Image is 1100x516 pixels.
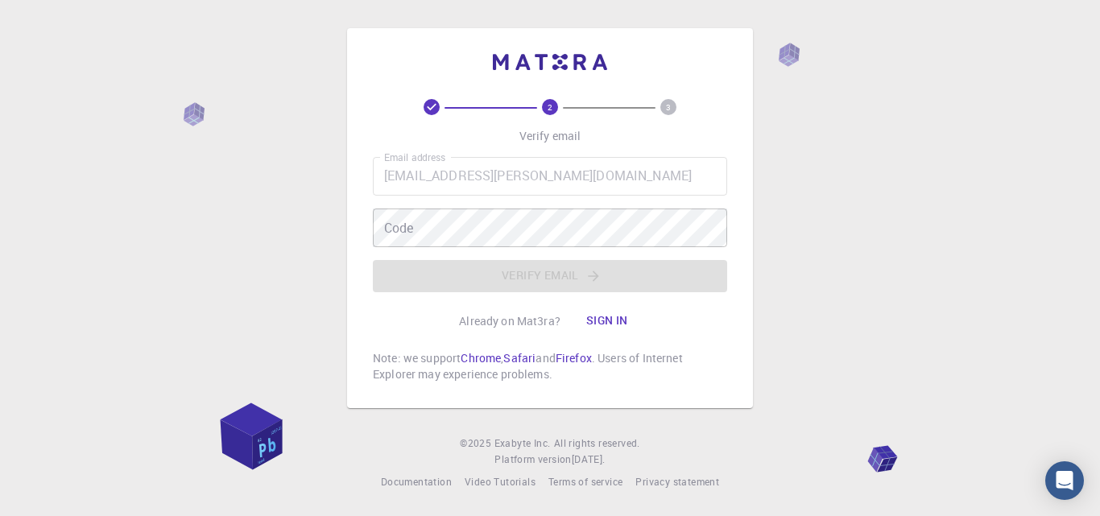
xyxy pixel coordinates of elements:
[373,350,727,382] p: Note: we support , and . Users of Internet Explorer may experience problems.
[572,452,606,465] span: [DATE] .
[548,101,552,113] text: 2
[459,313,560,329] p: Already on Mat3ra?
[381,474,452,490] a: Documentation
[384,151,445,164] label: Email address
[519,128,581,144] p: Verify email
[465,474,536,490] a: Video Tutorials
[666,101,671,113] text: 3
[1045,461,1084,500] div: Open Intercom Messenger
[554,436,640,452] span: All rights reserved.
[461,350,501,365] a: Chrome
[635,475,719,488] span: Privacy statement
[503,350,536,365] a: Safari
[494,436,551,449] span: Exabyte Inc.
[548,474,622,490] a: Terms of service
[494,436,551,452] a: Exabyte Inc.
[460,436,494,452] span: © 2025
[572,452,606,468] a: [DATE].
[635,474,719,490] a: Privacy statement
[494,452,571,468] span: Platform version
[381,475,452,488] span: Documentation
[465,475,536,488] span: Video Tutorials
[556,350,592,365] a: Firefox
[573,305,641,337] button: Sign in
[548,475,622,488] span: Terms of service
